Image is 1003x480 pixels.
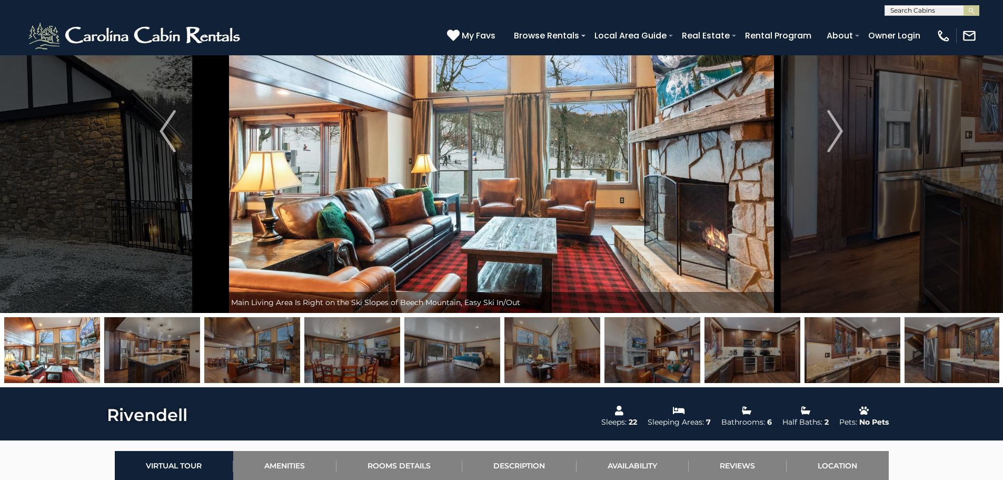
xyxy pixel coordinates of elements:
[604,317,700,383] img: 165669711
[509,26,584,45] a: Browse Rentals
[504,317,600,383] img: 165669708
[689,451,787,480] a: Reviews
[26,20,245,52] img: White-1-2.png
[115,451,233,480] a: Virtual Tour
[805,317,900,383] img: 165669716
[787,451,889,480] a: Location
[204,317,300,383] img: 165669709
[827,110,843,152] img: arrow
[936,28,951,43] img: phone-regular-white.png
[447,29,498,43] a: My Favs
[740,26,817,45] a: Rental Program
[226,292,778,313] div: Main Living Area Is Right on the Ski Slopes of Beech Mountain, Easy Ski In/Out
[404,317,500,383] img: 165669719
[4,317,100,383] img: 165669710
[577,451,689,480] a: Availability
[304,317,400,383] img: 165669707
[336,451,462,480] a: Rooms Details
[160,110,175,152] img: arrow
[462,29,495,42] span: My Favs
[589,26,672,45] a: Local Area Guide
[863,26,926,45] a: Owner Login
[905,317,1000,383] img: 165669718
[677,26,735,45] a: Real Estate
[104,317,200,383] img: 165669715
[704,317,800,383] img: 165669717
[462,451,577,480] a: Description
[962,28,977,43] img: mail-regular-white.png
[233,451,336,480] a: Amenities
[821,26,858,45] a: About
